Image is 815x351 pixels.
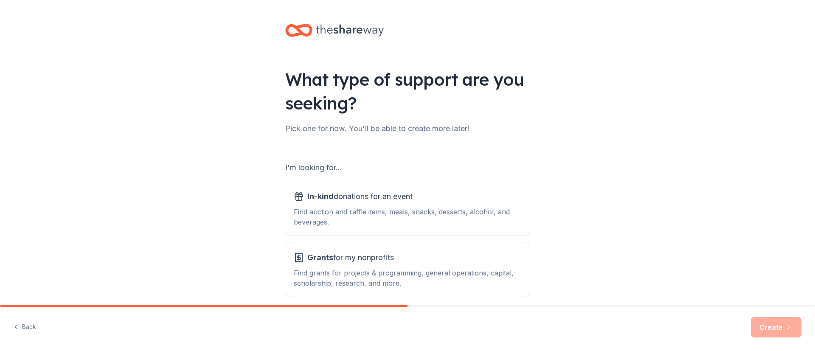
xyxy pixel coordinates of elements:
button: In-kinddonations for an eventFind auction and raffle items, meals, snacks, desserts, alcohol, and... [285,181,530,236]
button: Back [14,318,36,336]
span: Grants [307,253,333,262]
div: Find grants for projects & programming, general operations, capital, scholarship, research, and m... [294,268,521,288]
button: Grantsfor my nonprofitsFind grants for projects & programming, general operations, capital, schol... [285,242,530,297]
div: Find auction and raffle items, meals, snacks, desserts, alcohol, and beverages. [294,207,521,227]
span: for my nonprofits [307,251,394,264]
span: In-kind [307,192,334,201]
span: donations for an event [307,190,413,203]
div: Pick one for now. You'll be able to create more later! [285,122,530,135]
div: I'm looking for... [285,161,530,174]
div: What type of support are you seeking? [285,67,530,115]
